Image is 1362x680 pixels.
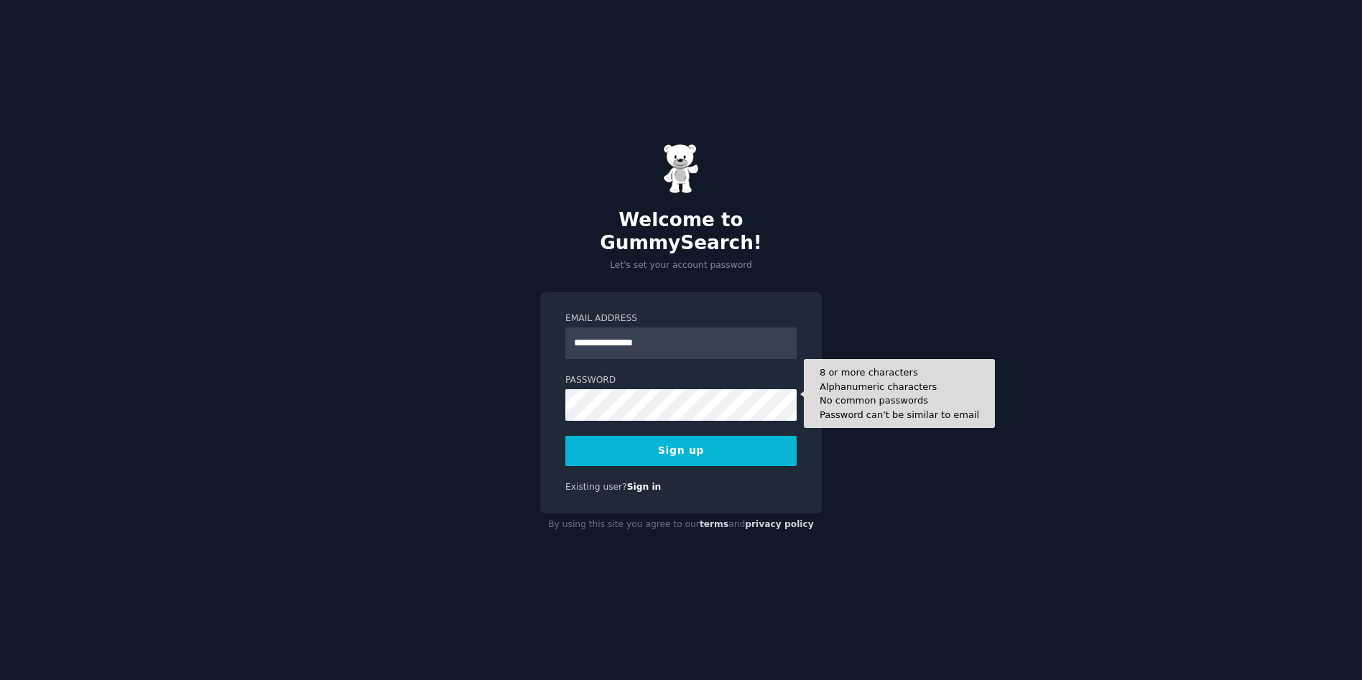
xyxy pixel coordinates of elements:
[565,436,797,466] button: Sign up
[627,482,662,492] a: Sign in
[540,209,822,254] h2: Welcome to GummySearch!
[745,519,814,529] a: privacy policy
[565,482,627,492] span: Existing user?
[540,513,822,536] div: By using this site you agree to our and
[700,519,728,529] a: terms
[663,144,699,194] img: Gummy Bear
[540,259,822,272] p: Let's set your account password
[565,312,797,325] label: Email Address
[565,374,797,387] label: Password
